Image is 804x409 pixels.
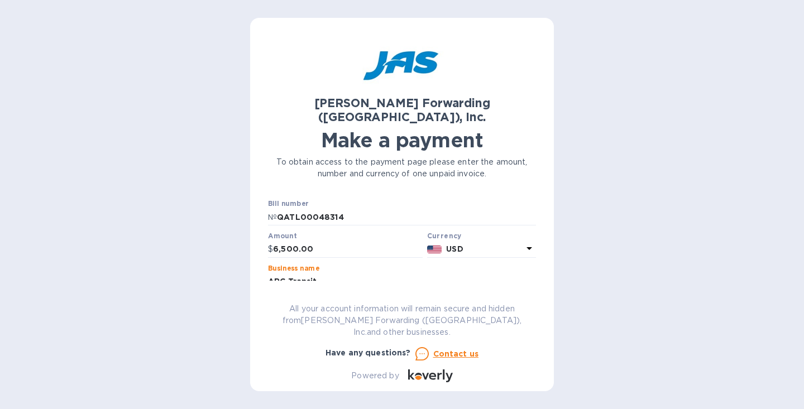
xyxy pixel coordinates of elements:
[314,96,490,124] b: [PERSON_NAME] Forwarding ([GEOGRAPHIC_DATA]), Inc.
[268,156,536,180] p: To obtain access to the payment page please enter the amount, number and currency of one unpaid i...
[427,246,442,253] img: USD
[268,265,319,272] label: Business name
[326,348,411,357] b: Have any questions?
[268,128,536,152] h1: Make a payment
[268,211,277,223] p: №
[351,370,399,382] p: Powered by
[433,349,479,358] u: Contact us
[273,241,423,258] input: 0.00
[446,244,463,253] b: USD
[268,233,296,239] label: Amount
[268,303,536,338] p: All your account information will remain secure and hidden from [PERSON_NAME] Forwarding ([GEOGRA...
[268,201,308,208] label: Bill number
[427,232,462,240] b: Currency
[277,209,536,225] input: Enter bill number
[268,273,536,290] input: Enter business name
[268,243,273,255] p: $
